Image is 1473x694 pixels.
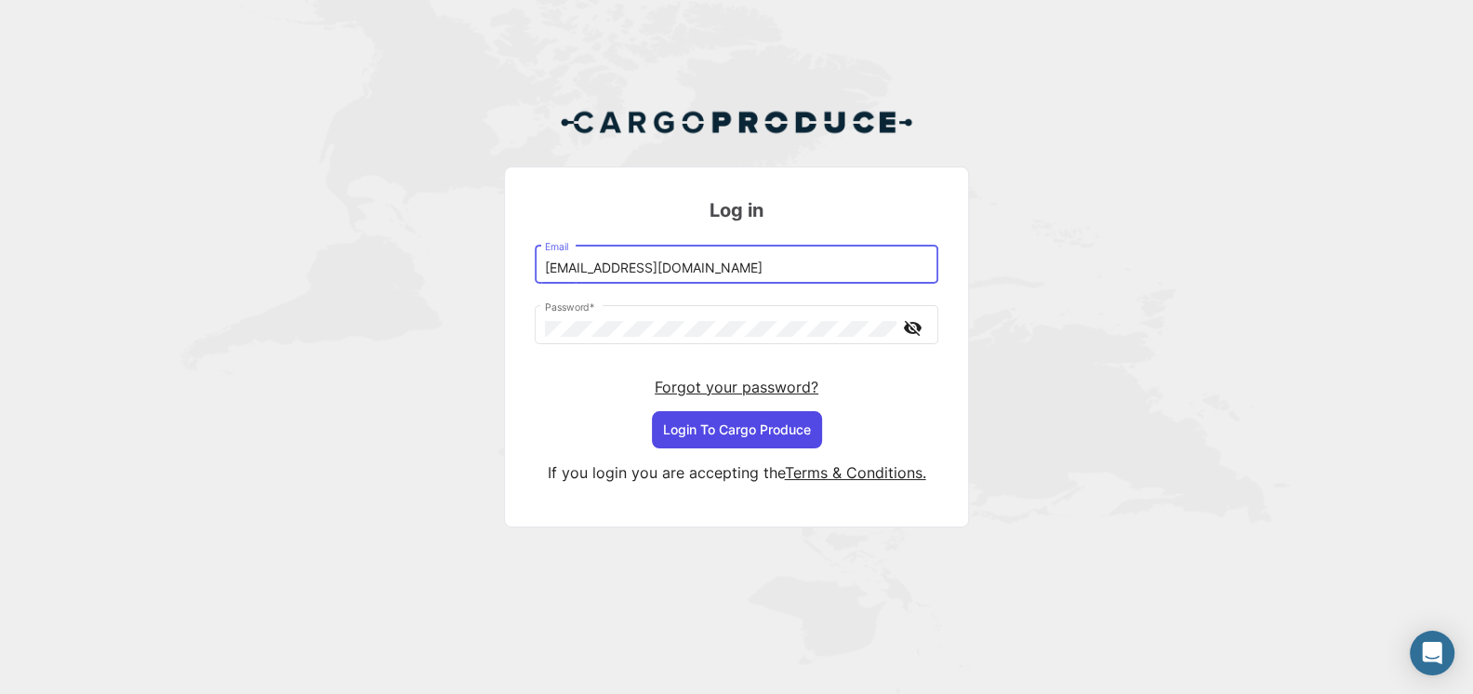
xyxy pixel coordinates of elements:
[652,411,822,448] button: Login To Cargo Produce
[655,378,818,396] a: Forgot your password?
[785,463,926,482] a: Terms & Conditions.
[560,100,913,144] img: Cargo Produce Logo
[545,260,929,276] input: Email
[535,197,938,223] h3: Log in
[548,463,785,482] span: If you login you are accepting the
[1410,631,1454,675] div: Open Intercom Messenger
[901,316,923,340] mat-icon: visibility_off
